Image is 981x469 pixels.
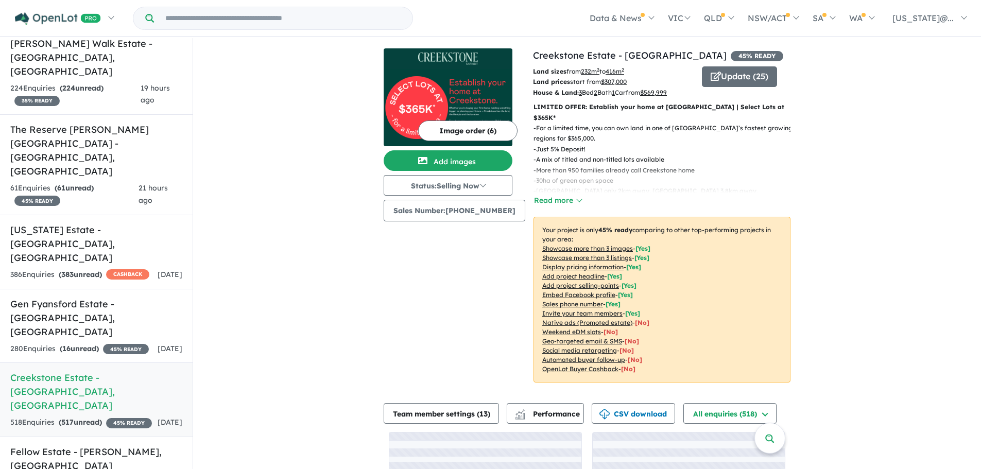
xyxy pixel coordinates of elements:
span: 35 % READY [14,96,60,106]
u: 1 [612,89,615,96]
b: 45 % ready [598,226,632,234]
span: 45 % READY [106,418,152,428]
span: [DATE] [158,270,182,279]
button: Add images [384,150,512,171]
button: Performance [507,403,584,424]
strong: ( unread) [59,418,102,427]
u: Add project selling-points [542,282,619,289]
span: [ Yes ] [626,263,641,271]
div: 518 Enquir ies [10,416,152,429]
u: Showcase more than 3 listings [542,254,632,262]
u: Embed Facebook profile [542,291,615,299]
p: start from [533,77,694,87]
u: Automated buyer follow-up [542,356,625,363]
u: Social media retargeting [542,346,617,354]
b: House & Land: [533,89,579,96]
p: - [GEOGRAPHIC_DATA] only 2km away, [GEOGRAPHIC_DATA] 3.8km away, [GEOGRAPHIC_DATA] 29km away [533,186,799,207]
span: 224 [62,83,75,93]
button: Read more [533,195,582,206]
u: OpenLot Buyer Cashback [542,365,618,373]
span: [US_STATE]@... [892,13,954,23]
strong: ( unread) [60,83,104,93]
span: 13 [479,409,488,419]
sup: 2 [622,67,624,73]
span: [ Yes ] [635,245,650,252]
img: Creekstone Estate - Tarneit Logo [388,53,508,65]
u: 3 [579,89,582,96]
a: Creekstone Estate - Tarneit LogoCreekstone Estate - Tarneit [384,48,512,146]
div: 224 Enquir ies [10,82,141,107]
span: [ Yes ] [625,309,640,317]
span: 61 [57,183,65,193]
p: - 30ha of green open space [533,176,799,186]
span: 45 % READY [731,51,783,61]
span: Performance [517,409,580,419]
u: $ 569,999 [640,89,667,96]
button: Status:Selling Now [384,175,512,196]
img: line-chart.svg [515,409,525,415]
div: 280 Enquir ies [10,343,149,355]
span: [ Yes ] [622,282,636,289]
span: [No] [635,319,649,326]
h5: Creekstone Estate - [GEOGRAPHIC_DATA] , [GEOGRAPHIC_DATA] [10,371,182,412]
span: 21 hours ago [139,183,168,205]
u: Geo-targeted email & SMS [542,337,622,345]
span: [No] [604,328,618,336]
div: 61 Enquir ies [10,182,139,207]
button: Image order (6) [418,120,518,141]
img: download icon [599,409,610,420]
h5: The Reserve [PERSON_NAME][GEOGRAPHIC_DATA] - [GEOGRAPHIC_DATA] , [GEOGRAPHIC_DATA] [10,123,182,178]
span: 19 hours ago [141,83,170,105]
u: Display pricing information [542,263,624,271]
u: Weekend eDM slots [542,328,601,336]
button: Team member settings (13) [384,403,499,424]
b: Land sizes [533,67,566,75]
u: 2 [594,89,597,96]
p: - For a limited time, you can own land in one of [GEOGRAPHIC_DATA]’s fastest growing regions for ... [533,123,799,144]
span: [No] [619,346,634,354]
strong: ( unread) [59,270,102,279]
input: Try estate name, suburb, builder or developer [156,7,410,29]
p: Your project is only comparing to other top-performing projects in your area: - - - - - - - - - -... [533,217,790,383]
u: Sales phone number [542,300,603,308]
img: Openlot PRO Logo White [15,12,101,25]
u: Add project headline [542,272,605,280]
button: Sales Number:[PHONE_NUMBER] [384,200,525,221]
span: [ Yes ] [606,300,621,308]
u: 232 m [581,67,599,75]
span: [DATE] [158,344,182,353]
u: $ 307,000 [601,78,627,85]
u: Invite your team members [542,309,623,317]
span: 383 [61,270,74,279]
span: [ Yes ] [607,272,622,280]
b: Land prices [533,78,570,85]
sup: 2 [597,67,599,73]
p: - More than 950 families already call Creekstone home [533,165,799,176]
span: [ Yes ] [634,254,649,262]
u: Native ads (Promoted estate) [542,319,632,326]
p: - Just 5% Deposit! [533,144,799,154]
span: [DATE] [158,418,182,427]
a: Creekstone Estate - [GEOGRAPHIC_DATA] [533,49,727,61]
h5: [US_STATE] Estate - [GEOGRAPHIC_DATA] , [GEOGRAPHIC_DATA] [10,223,182,265]
span: to [599,67,624,75]
span: 16 [62,344,71,353]
span: [No] [628,356,642,363]
span: 45 % READY [14,196,60,206]
p: Bed Bath Car from [533,88,694,98]
span: 517 [61,418,74,427]
strong: ( unread) [60,344,99,353]
u: 416 m [606,67,624,75]
strong: ( unread) [55,183,94,193]
h5: [PERSON_NAME] Walk Estate - [GEOGRAPHIC_DATA] , [GEOGRAPHIC_DATA] [10,37,182,78]
span: [No] [621,365,635,373]
span: [No] [625,337,639,345]
p: from [533,66,694,77]
div: 386 Enquir ies [10,269,149,281]
button: CSV download [592,403,675,424]
span: [ Yes ] [618,291,633,299]
p: - A mix of titled and non-titled lots available [533,154,799,165]
u: Showcase more than 3 images [542,245,633,252]
h5: Gen Fyansford Estate - [GEOGRAPHIC_DATA] , [GEOGRAPHIC_DATA] [10,297,182,339]
span: CASHBACK [106,269,149,280]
